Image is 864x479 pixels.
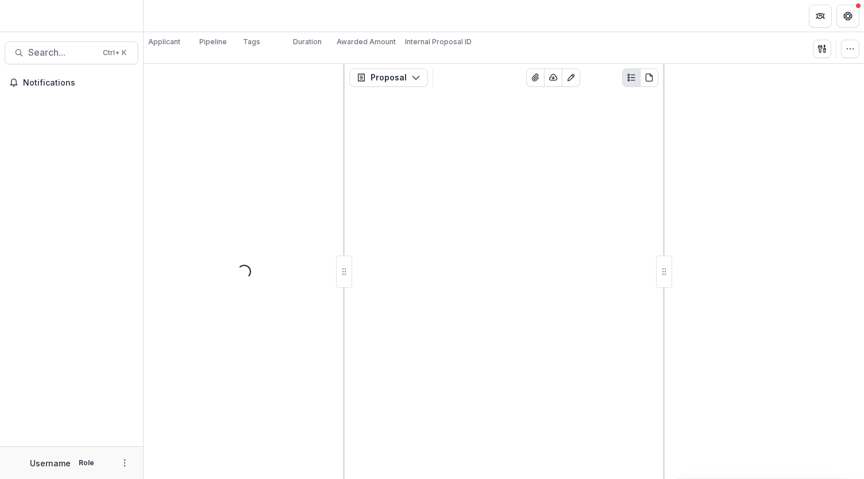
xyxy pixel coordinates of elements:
div: Ctrl + K [101,47,129,59]
p: Role [75,458,98,468]
button: Proposal [349,68,428,87]
p: Duration [293,37,322,47]
button: Edit as form [562,68,580,87]
button: More [118,456,132,470]
p: Applicant [148,37,180,47]
button: Get Help [836,5,859,28]
span: Search... [28,47,96,58]
button: PDF view [640,68,658,87]
p: Internal Proposal ID [405,37,472,47]
button: Search... [5,41,138,64]
p: Pipeline [199,37,227,47]
p: Username [30,457,71,469]
p: Tags [243,37,260,47]
p: Awarded Amount [337,37,396,47]
button: Notifications [5,74,138,92]
button: Plaintext view [622,68,641,87]
button: Partners [809,5,832,28]
span: Notifications [23,78,134,88]
button: View Attached Files [526,68,545,87]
